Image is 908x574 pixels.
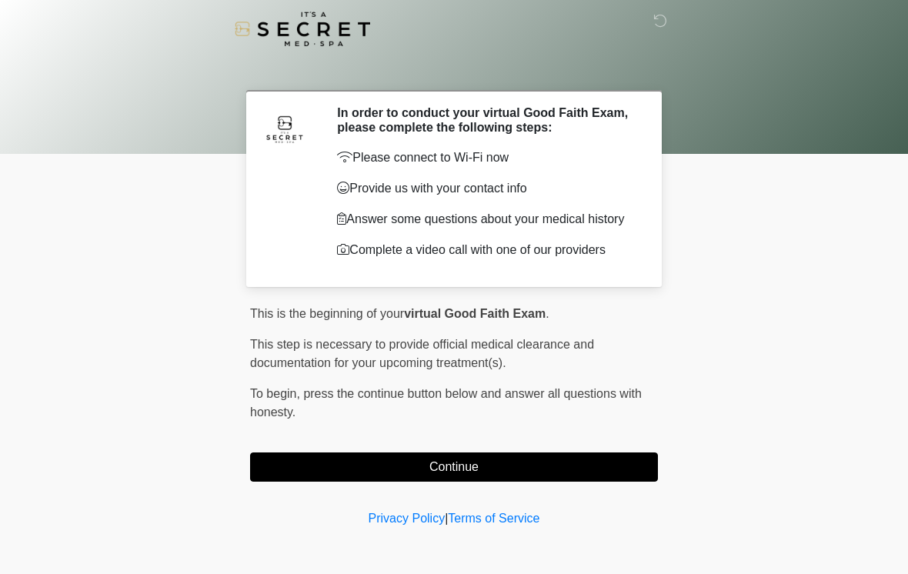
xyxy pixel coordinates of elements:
[404,307,546,320] strong: virtual Good Faith Exam
[337,241,635,259] p: Complete a video call with one of our providers
[250,452,658,482] button: Continue
[448,512,539,525] a: Terms of Service
[337,179,635,198] p: Provide us with your contact info
[337,210,635,229] p: Answer some questions about your medical history
[445,512,448,525] a: |
[546,307,549,320] span: .
[337,149,635,167] p: Please connect to Wi-Fi now
[250,387,303,400] span: To begin,
[262,105,308,152] img: Agent Avatar
[250,338,594,369] span: This step is necessary to provide official medical clearance and documentation for your upcoming ...
[250,307,404,320] span: This is the beginning of your
[239,55,669,84] h1: ‎ ‎
[250,387,642,419] span: press the continue button below and answer all questions with honesty.
[235,12,370,46] img: It's A Secret Med Spa Logo
[337,105,635,135] h2: In order to conduct your virtual Good Faith Exam, please complete the following steps:
[369,512,446,525] a: Privacy Policy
